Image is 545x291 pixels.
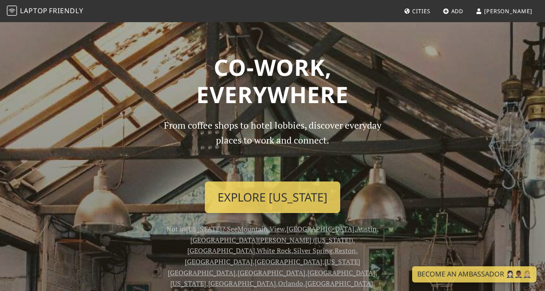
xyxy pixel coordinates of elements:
a: Reston [335,246,356,255]
a: Silver Spring [293,246,333,255]
a: [GEOGRAPHIC_DATA] [208,279,276,288]
a: [GEOGRAPHIC_DATA] [255,257,322,266]
span: Friendly [49,6,83,15]
a: [GEOGRAPHIC_DATA] [305,279,373,288]
a: [PERSON_NAME] [472,3,536,19]
a: Explore [US_STATE] [205,182,340,213]
a: Add [439,3,467,19]
a: [US_STATE][GEOGRAPHIC_DATA] [168,257,360,277]
a: Austin [356,224,377,233]
a: [US_STATE] [186,224,222,233]
h1: Co-work, Everywhere [35,54,510,108]
span: Laptop [20,6,48,15]
a: [GEOGRAPHIC_DATA] [287,224,354,233]
a: Orlando [278,279,303,288]
a: Become an Ambassador 🤵🏻‍♀️🤵🏾‍♂️🤵🏼‍♀️ [412,266,536,282]
a: Mountain View [238,224,284,233]
a: [GEOGRAPHIC_DATA] [238,268,305,277]
a: [GEOGRAPHIC_DATA] [185,257,252,266]
span: Cities [412,7,430,15]
span: Add [451,7,464,15]
a: [GEOGRAPHIC_DATA] [187,246,255,255]
a: [GEOGRAPHIC_DATA] [307,268,375,277]
span: [PERSON_NAME] [484,7,532,15]
p: From coffee shops to hotel lobbies, discover everyday places to work and connect. [156,118,389,175]
img: LaptopFriendly [7,6,17,16]
a: [US_STATE] [170,279,206,288]
a: Cities [401,3,434,19]
a: White Rock [257,246,291,255]
a: [GEOGRAPHIC_DATA][PERSON_NAME] ([US_STATE]) [190,235,353,245]
a: LaptopFriendly LaptopFriendly [7,4,83,19]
